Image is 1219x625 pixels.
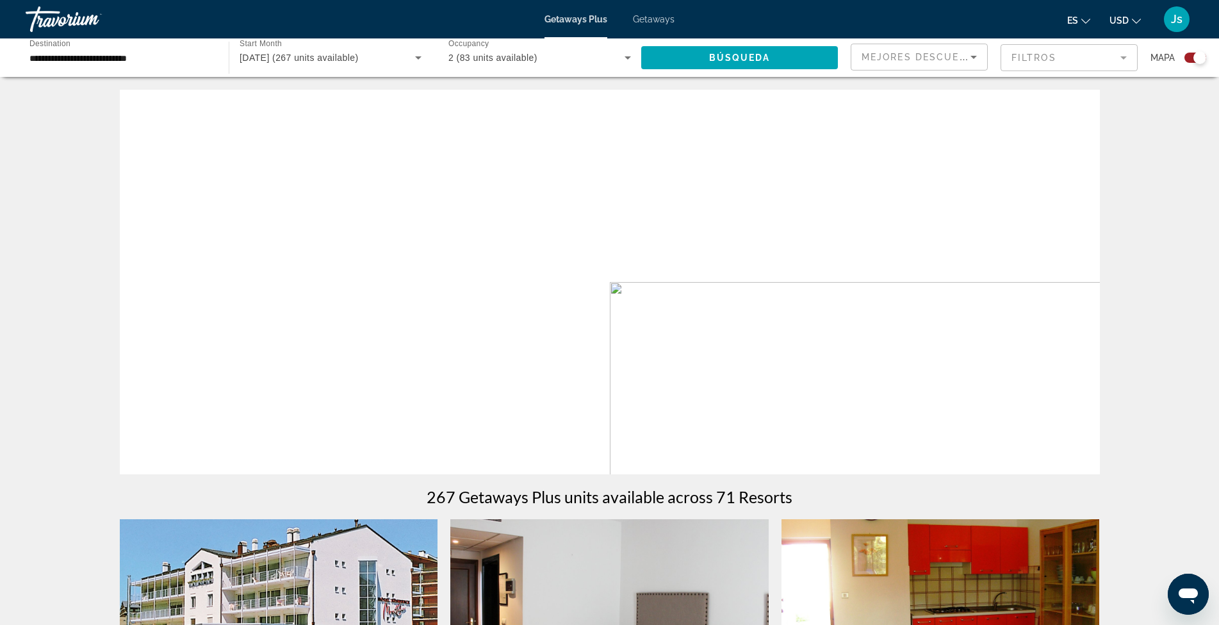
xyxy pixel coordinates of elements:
button: Filter [1001,44,1138,72]
a: Getaways Plus [544,14,607,24]
span: Búsqueda [709,53,771,63]
a: Getaways [633,14,675,24]
mat-select: Sort by [862,49,977,65]
button: User Menu [1160,6,1193,33]
button: Change language [1067,11,1090,29]
span: Js [1171,13,1182,26]
button: Búsqueda [641,46,838,69]
iframe: Botón para iniciar la ventana de mensajería [1168,574,1209,615]
button: Change currency [1109,11,1141,29]
span: Occupancy [448,40,489,48]
a: Travorium [26,3,154,36]
h1: 267 Getaways Plus units available across 71 Resorts [427,487,792,506]
span: USD [1109,15,1129,26]
span: [DATE] (267 units available) [240,53,359,63]
span: Destination [29,39,70,47]
span: Start Month [240,40,282,48]
span: Mejores descuentos [862,52,990,62]
span: 2 (83 units available) [448,53,537,63]
span: Mapa [1150,49,1175,67]
span: es [1067,15,1078,26]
